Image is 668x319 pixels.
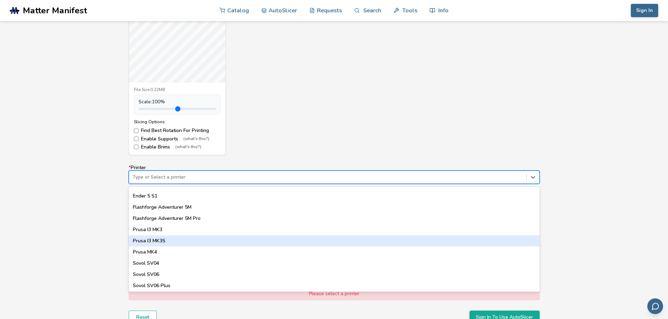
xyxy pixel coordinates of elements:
div: Sovol SV06 [129,269,540,280]
span: (what's this?) [175,145,201,150]
span: Scale: 100 % [139,99,165,105]
label: Enable Supports [134,136,221,142]
div: Flashforge Adventurer 5M Pro [129,213,540,224]
label: Find Best Rotation For Printing [134,128,221,133]
label: Enable Brims [134,144,221,150]
div: Sovol SV04 [129,258,540,269]
div: Slicing Options: [134,119,221,124]
button: Send feedback via email [647,298,663,314]
input: Find Best Rotation For Printing [134,129,139,133]
span: (what's this?) [183,137,209,141]
input: Enable Supports(what's this?) [134,137,139,141]
span: Matter Manifest [23,6,87,15]
input: Enable Brims(what's this?) [134,145,139,149]
div: Flashforge Adventurer 5M [129,202,540,213]
div: Prusa I3 MK3 [129,224,540,235]
div: Sovol SV06 Plus [129,280,540,291]
div: Please select a printer [129,288,540,300]
input: *PrinterType or Select a printerElegoo Neptune 4 ProElegoo Neptune XEnder 3Ender 3 MaxEnder 3 Max... [133,174,134,180]
div: Sovol SV07 [129,292,540,303]
div: Ender 5 S1 [129,190,540,202]
div: Prusa MK4 [129,247,540,258]
div: File Size: 0.22MB [134,88,221,92]
label: Printer [129,165,540,184]
div: Prusa I3 MK3S [129,235,540,247]
button: Sign In [631,4,658,17]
